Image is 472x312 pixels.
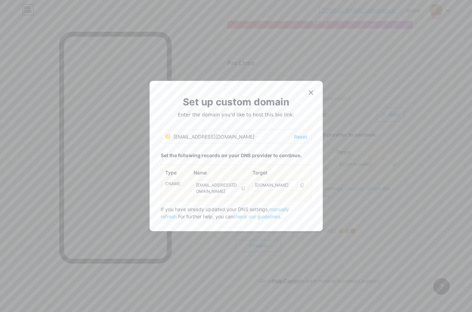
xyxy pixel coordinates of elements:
div: Set up custom domain [161,95,312,109]
div: Type [165,169,189,176]
span: Reset [294,133,307,140]
a: check our guidelines. [233,214,282,219]
div: If you have already updated your DNS settings, For further help, you can [161,206,312,220]
p: Enter the domain you’d like to host this bio link. [161,111,312,119]
div: Name [194,169,248,176]
div: Set the following records on your DNS provider to continue. [161,152,312,159]
div: [EMAIL_ADDRESS][DOMAIN_NAME] [194,180,248,197]
div: [DOMAIN_NAME] [252,180,307,191]
div: CNAME [165,180,189,188]
div: [EMAIL_ADDRESS][DOMAIN_NAME] [165,133,255,140]
div: Target [252,169,307,176]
